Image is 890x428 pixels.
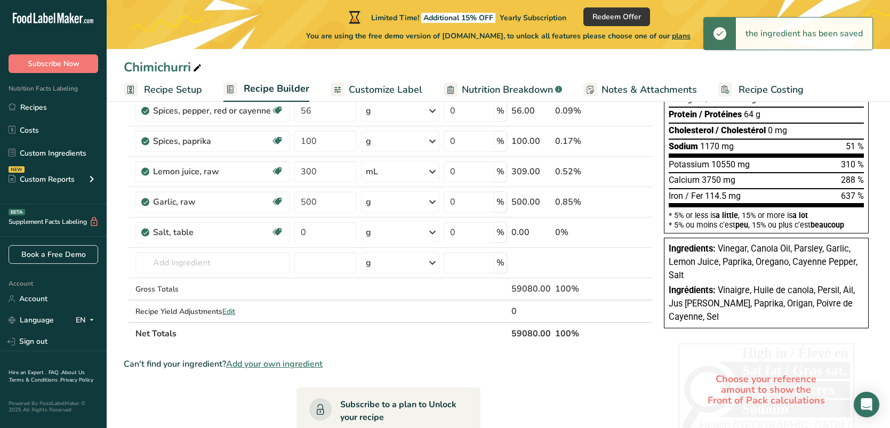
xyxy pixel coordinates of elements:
span: Notes & Attachments [602,83,697,97]
div: Gross Totals [135,284,290,295]
div: 0.85% [555,196,603,208]
span: 1170 mg [700,141,734,151]
div: 0.00 [511,226,551,239]
div: Custom Reports [9,174,75,185]
a: Book a Free Demo [9,245,98,264]
span: beaucoup [811,221,844,229]
div: EN [76,314,98,327]
span: 3750 mg [702,175,735,185]
div: 309.00 [511,165,551,178]
span: 637 % [841,191,864,201]
span: Recipe Costing [739,83,804,97]
div: Garlic, raw [153,196,271,208]
a: Language [9,311,54,329]
th: 100% [553,322,605,344]
span: a little [716,211,738,220]
span: plans [672,31,691,41]
div: Limited Time! [347,11,566,23]
span: 10550 mg [711,159,750,169]
span: / Fer [685,191,703,201]
span: Cholesterol [669,125,713,135]
span: Iron [669,191,683,201]
a: Privacy Policy [60,376,93,384]
div: 59080.00 [511,282,551,295]
section: * 5% or less is , 15% or more is [669,207,864,229]
div: Chimichurri [124,58,204,77]
div: Spices, pepper, red or cayenne [153,104,271,117]
span: You are using the free demo version of [DOMAIN_NAME], to unlock all features please choose one of... [306,30,691,42]
span: Potassium [669,159,709,169]
div: Recipe Yield Adjustments [135,306,290,317]
span: 288 % [841,175,864,185]
div: Spices, paprika [153,135,271,148]
th: 59080.00 [509,322,553,344]
span: peu [735,221,748,229]
span: Recipe Builder [244,82,309,96]
span: Ingrédients: [669,285,716,295]
a: Nutrition Breakdown [444,78,562,102]
span: Nutrition Breakdown [462,83,553,97]
span: Vinaigre, Huile de canola, Persil, Ail, Jus [PERSON_NAME], Paprika, Origan, Poivre de Cayenne, Sel [669,285,855,321]
span: / Cholestérol [716,125,766,135]
div: NEW [9,166,25,173]
div: Open Intercom Messenger [854,392,879,417]
a: Hire an Expert . [9,369,46,376]
div: Can't find your ingredient? [124,358,653,370]
span: 30 % [846,94,864,104]
div: g [366,104,371,117]
div: 100.00 [511,135,551,148]
div: Salt, table [153,226,271,239]
div: the ingredient has been saved [736,18,872,50]
div: 100% [555,282,603,295]
input: Add Ingredient [135,252,290,273]
button: Subscribe Now [9,54,98,73]
div: 56.00 [511,104,551,117]
a: Customize Label [331,78,422,102]
span: 114.5 mg [705,191,741,201]
span: 64 g [744,109,760,119]
div: * 5% ou moins c’est , 15% ou plus c’est [669,221,864,229]
div: g [366,135,371,148]
div: 0 [511,305,551,318]
div: 0.17% [555,135,603,148]
div: Powered By FoodLabelMaker © 2025 All Rights Reserved [9,400,98,413]
div: mL [366,165,378,178]
span: Customize Label [349,83,422,97]
span: Recipe Setup [144,83,202,97]
a: Recipe Builder [223,77,309,102]
span: 51 % [846,141,864,151]
span: Edit [222,306,235,317]
span: Sugars [677,94,704,104]
a: Recipe Setup [124,78,202,102]
a: Terms & Conditions . [9,376,60,384]
span: Additional 15% OFF [421,13,495,23]
span: Add your own ingredient [226,358,323,370]
button: Redeem Offer [583,7,650,26]
span: Sodium [669,141,698,151]
span: Redeem Offer [592,11,641,22]
span: Protein [669,109,697,119]
span: Subscribe Now [28,58,79,69]
span: / Protéines [699,109,742,119]
div: 500.00 [511,196,551,208]
span: Calcium [669,175,700,185]
a: Notes & Attachments [583,78,697,102]
div: Lemon juice, raw [153,165,271,178]
span: / Sucres [706,94,737,104]
div: g [366,256,371,269]
span: Yearly Subscription [500,13,566,23]
div: 0.52% [555,165,603,178]
span: 310 % [841,159,864,169]
div: Subscribe to a plan to Unlock your recipe [340,398,459,424]
div: 0% [555,226,603,239]
span: Vinegar, Canola Oil, Parsley, Garlic, Lemon Juice, Paprika, Oregano, Cayenne Pepper, Salt [669,244,857,280]
a: About Us . [9,369,85,384]
a: Recipe Costing [718,78,804,102]
a: FAQ . [49,369,61,376]
span: 0 mg [768,125,787,135]
div: 0.09% [555,104,603,117]
span: Ingredients: [669,244,716,254]
span: 30 g [740,94,756,104]
span: a lot [792,211,808,220]
div: g [366,196,371,208]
